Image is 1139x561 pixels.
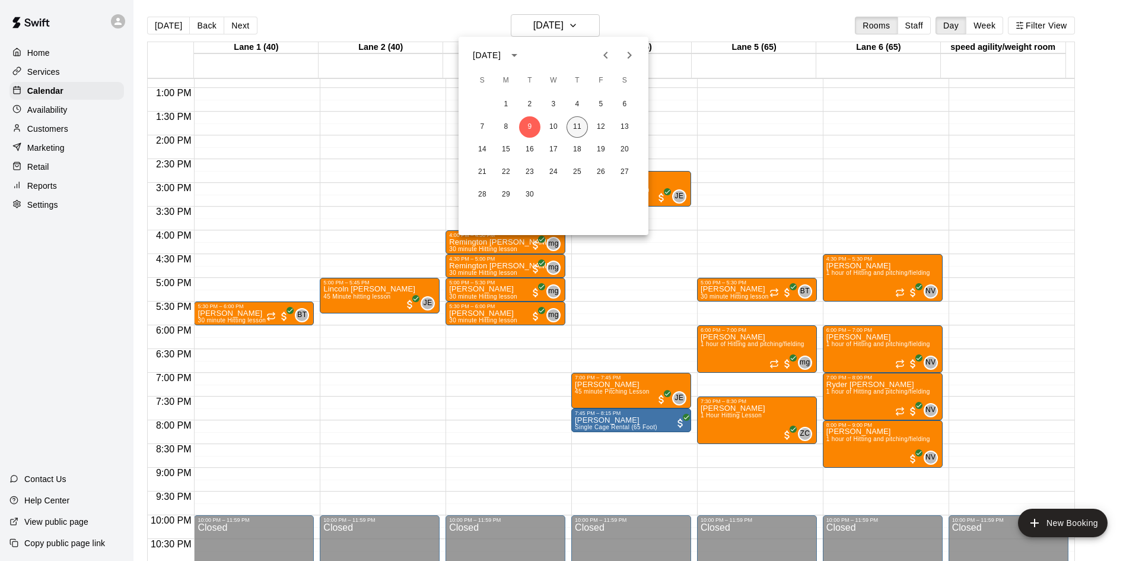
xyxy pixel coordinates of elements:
button: 28 [472,184,493,205]
button: 3 [543,94,564,115]
button: Next month [618,43,641,67]
button: calendar view is open, switch to year view [504,45,524,65]
button: 25 [567,161,588,183]
button: 21 [472,161,493,183]
button: 15 [495,139,517,160]
button: 11 [567,116,588,138]
button: 5 [590,94,612,115]
span: Wednesday [543,69,564,93]
button: 7 [472,116,493,138]
button: 1 [495,94,517,115]
button: 19 [590,139,612,160]
span: Monday [495,69,517,93]
button: 18 [567,139,588,160]
button: 30 [519,184,540,205]
button: 12 [590,116,612,138]
div: [DATE] [473,49,501,62]
button: 2 [519,94,540,115]
button: 26 [590,161,612,183]
button: Previous month [594,43,618,67]
button: 13 [614,116,635,138]
button: 8 [495,116,517,138]
button: 6 [614,94,635,115]
button: 16 [519,139,540,160]
button: 17 [543,139,564,160]
button: 14 [472,139,493,160]
span: Thursday [567,69,588,93]
button: 29 [495,184,517,205]
button: 9 [519,116,540,138]
button: 22 [495,161,517,183]
span: Friday [590,69,612,93]
button: 4 [567,94,588,115]
span: Saturday [614,69,635,93]
button: 23 [519,161,540,183]
span: Tuesday [519,69,540,93]
button: 10 [543,116,564,138]
span: Sunday [472,69,493,93]
button: 24 [543,161,564,183]
button: 27 [614,161,635,183]
button: 20 [614,139,635,160]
